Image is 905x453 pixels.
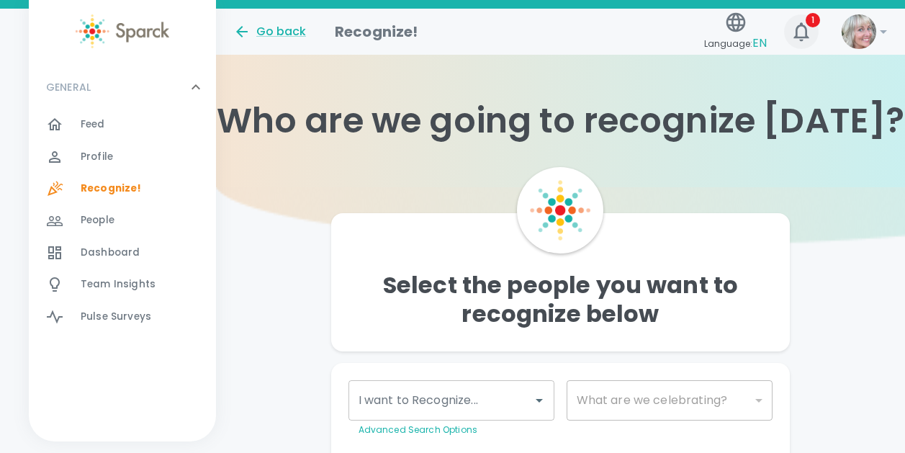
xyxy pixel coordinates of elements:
[76,14,169,48] img: Sparck logo
[29,109,216,140] a: Feed
[81,277,156,292] span: Team Insights
[29,66,216,109] div: GENERAL
[698,6,773,58] button: Language:EN
[29,205,216,236] a: People
[81,310,151,324] span: Pulse Surveys
[81,117,105,132] span: Feed
[29,301,216,333] a: Pulse Surveys
[29,269,216,300] a: Team Insights
[806,13,820,27] span: 1
[29,109,216,338] div: GENERAL
[530,180,590,241] img: Sparck Logo
[29,237,216,269] a: Dashboard
[81,181,142,196] span: Recognize!
[752,35,767,51] span: EN
[81,246,140,260] span: Dashboard
[81,150,113,164] span: Profile
[46,80,91,94] p: GENERAL
[29,141,216,173] a: Profile
[842,14,876,49] img: Picture of Linda
[359,423,477,436] a: Advanced Search Options
[233,23,306,40] button: Go back
[216,101,905,141] h1: Who are we going to recognize [DATE]?
[529,390,549,411] button: Open
[335,20,418,43] h1: Recognize!
[343,271,779,328] h4: Select the people you want to recognize below
[29,173,216,205] a: Recognize!
[704,34,767,53] span: Language:
[784,14,819,49] button: 1
[81,213,114,228] span: People
[29,14,216,48] a: Sparck logo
